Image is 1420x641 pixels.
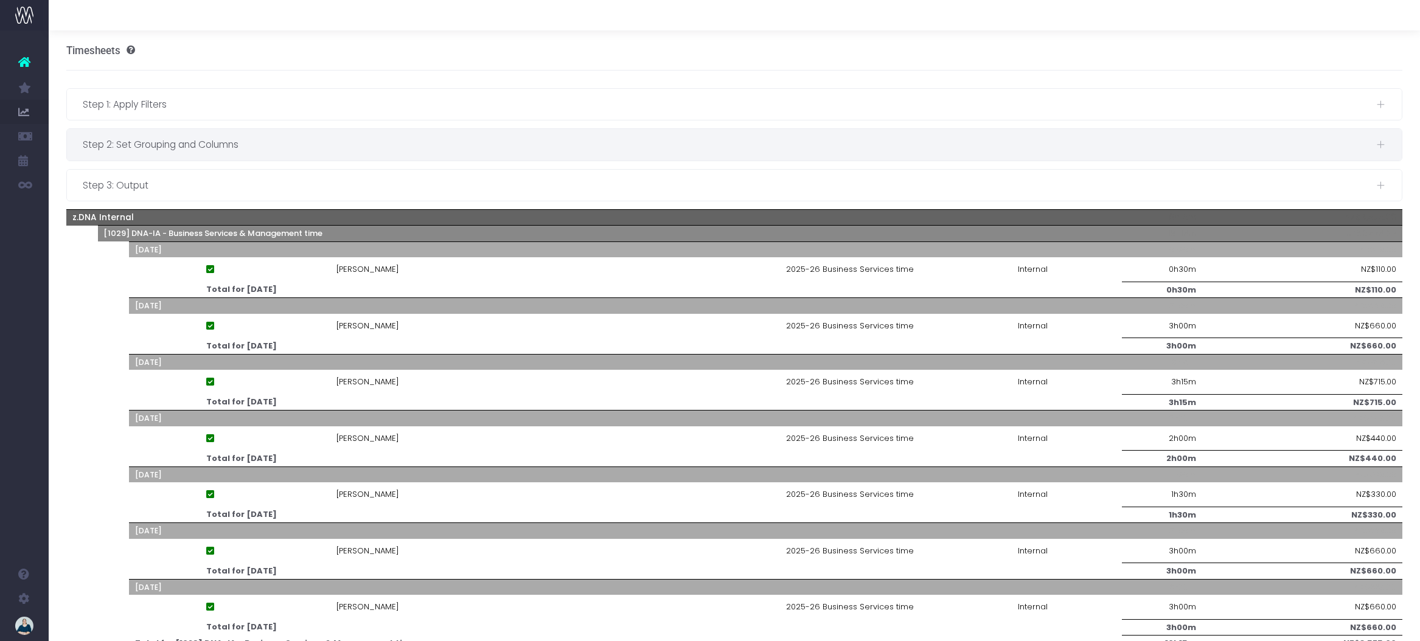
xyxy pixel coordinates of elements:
[1122,466,1202,482] th: 1h30m
[129,298,980,314] th: [DATE]
[786,376,914,388] span: 2025-26 Business Services time
[201,394,981,411] td: Total for [DATE]
[129,354,980,370] th: [DATE]
[1122,394,1202,411] td: 3h15m
[786,601,914,613] span: 2025-26 Business Services time
[786,320,914,332] span: 2025-26 Business Services time
[1202,523,1402,539] th: NZ$660.00
[129,579,980,595] th: [DATE]
[1122,226,1202,242] th: 16h15m
[129,241,980,257] th: [DATE]
[786,545,914,557] span: 2025-26 Business Services time
[201,338,981,355] td: Total for [DATE]
[1122,257,1202,282] td: 0h30m
[1202,370,1402,394] td: NZ$715.00
[1202,354,1402,370] th: NZ$715.00
[15,617,33,635] img: images/default_profile_image.png
[336,432,399,445] span: [PERSON_NAME]
[201,619,981,636] td: Total for [DATE]
[201,451,981,467] td: Total for [DATE]
[1202,579,1402,595] th: NZ$660.00
[1202,209,1402,226] th: NZ$3,575.00
[1122,338,1202,355] td: 3h00m
[786,432,914,445] span: 2025-26 Business Services time
[1122,595,1202,619] td: 3h00m
[786,488,914,501] span: 2025-26 Business Services time
[1122,209,1202,226] th: 16h15m
[1202,466,1402,482] th: NZ$330.00
[336,601,399,613] span: [PERSON_NAME]
[201,563,981,580] td: Total for [DATE]
[1202,595,1402,619] td: NZ$660.00
[336,320,399,332] span: [PERSON_NAME]
[1202,394,1402,411] td: NZ$715.00
[66,209,980,226] th: z.DNA Internal
[1202,539,1402,563] td: NZ$660.00
[1202,226,1402,242] th: NZ$3,575.00
[1122,579,1202,595] th: 3h00m
[336,263,399,275] span: [PERSON_NAME]
[83,178,1376,193] span: Step 3: Output
[1122,354,1202,370] th: 3h15m
[1122,523,1202,539] th: 3h00m
[1202,411,1402,426] th: NZ$440.00
[1122,619,1202,636] td: 3h00m
[336,488,399,501] span: [PERSON_NAME]
[1122,314,1202,338] td: 3h00m
[1202,282,1402,298] td: NZ$110.00
[1202,619,1402,636] td: NZ$660.00
[1202,482,1402,507] td: NZ$330.00
[1122,482,1202,507] td: 1h30m
[1122,539,1202,563] td: 3h00m
[129,523,980,539] th: [DATE]
[1122,370,1202,394] td: 3h15m
[1202,451,1402,467] td: NZ$440.00
[1202,426,1402,451] td: NZ$440.00
[336,545,399,557] span: [PERSON_NAME]
[1202,257,1402,282] td: NZ$110.00
[1202,314,1402,338] td: NZ$660.00
[786,263,914,275] span: 2025-26 Business Services time
[1122,451,1202,467] td: 2h00m
[98,226,981,242] th: [1029] DNA-IA - Business Services & Management time
[1202,241,1402,257] th: NZ$110.00
[83,97,1376,112] span: Step 1: Apply Filters
[1202,298,1402,314] th: NZ$660.00
[1122,241,1202,257] th: 0h30m
[66,44,135,57] h3: Timesheets
[1202,563,1402,580] td: NZ$660.00
[1122,426,1202,451] td: 2h00m
[1122,563,1202,580] td: 3h00m
[201,282,981,298] td: Total for [DATE]
[1202,507,1402,523] td: NZ$330.00
[83,137,1376,152] span: Step 2: Set Grouping and Columns
[1122,507,1202,523] td: 1h30m
[129,466,980,482] th: [DATE]
[1122,298,1202,314] th: 3h00m
[129,411,980,426] th: [DATE]
[1202,338,1402,355] td: NZ$660.00
[336,376,399,388] span: [PERSON_NAME]
[1122,411,1202,426] th: 2h00m
[1122,282,1202,298] td: 0h30m
[201,507,981,523] td: Total for [DATE]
